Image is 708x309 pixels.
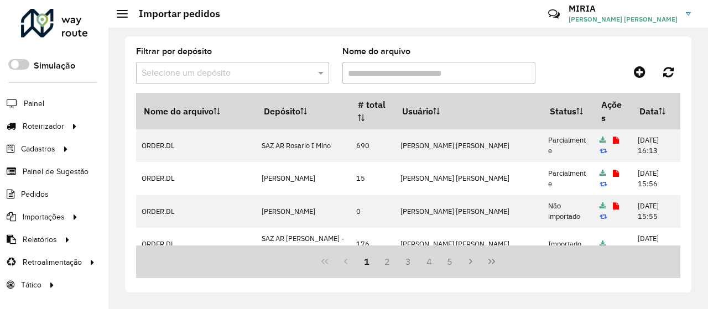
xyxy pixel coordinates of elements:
[613,135,619,145] a: Exibir log de erros
[542,195,594,228] td: Não importado
[613,201,619,211] a: Exibir log de erros
[398,251,419,272] button: 3
[395,162,543,195] td: [PERSON_NAME] [PERSON_NAME]
[395,129,543,162] td: [PERSON_NAME] [PERSON_NAME]
[21,279,41,291] span: Tático
[23,256,82,268] span: Retroalimentação
[419,251,440,272] button: 4
[136,45,212,58] label: Filtrar por depósito
[377,251,398,272] button: 2
[600,179,607,188] a: Reimportar
[136,93,256,129] th: Nome do arquivo
[256,162,350,195] td: [PERSON_NAME]
[350,228,394,260] td: 176
[256,228,350,260] td: SAZ AR [PERSON_NAME] - Mino
[350,195,394,228] td: 0
[395,228,543,260] td: [PERSON_NAME] [PERSON_NAME]
[350,162,394,195] td: 15
[342,45,410,58] label: Nome do arquivo
[542,162,594,195] td: Parcialmente
[23,121,64,132] span: Roteirizador
[632,195,680,228] td: [DATE] 15:55
[542,2,566,26] a: Contato Rápido
[256,195,350,228] td: [PERSON_NAME]
[440,251,461,272] button: 5
[21,143,55,155] span: Cadastros
[632,93,680,129] th: Data
[632,162,680,195] td: [DATE] 15:56
[21,188,49,200] span: Pedidos
[600,201,606,211] a: Arquivo completo
[600,135,606,145] a: Arquivo completo
[356,251,377,272] button: 1
[23,234,57,245] span: Relatórios
[600,169,606,178] a: Arquivo completo
[481,251,502,272] button: Last Page
[23,211,65,223] span: Importações
[569,3,678,14] h3: MIRIA
[256,93,350,129] th: Depósito
[136,228,256,260] td: ORDER.DL
[350,129,394,162] td: 690
[600,212,607,221] a: Reimportar
[34,59,75,72] label: Simulação
[128,8,220,20] h2: Importar pedidos
[542,129,594,162] td: Parcialmente
[632,228,680,260] td: [DATE] 15:43
[136,195,256,228] td: ORDER.DL
[542,228,594,260] td: Importado
[395,195,543,228] td: [PERSON_NAME] [PERSON_NAME]
[460,251,481,272] button: Next Page
[23,166,88,177] span: Painel de Sugestão
[632,129,680,162] td: [DATE] 16:13
[542,93,594,129] th: Status
[600,146,607,155] a: Reimportar
[350,93,394,129] th: # total
[600,239,606,249] a: Arquivo completo
[136,162,256,195] td: ORDER.DL
[613,169,619,178] a: Exibir log de erros
[395,93,543,129] th: Usuário
[594,93,632,129] th: Ações
[136,129,256,162] td: ORDER.DL
[256,129,350,162] td: SAZ AR Rosario I Mino
[24,98,44,109] span: Painel
[569,14,678,24] span: [PERSON_NAME] [PERSON_NAME]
